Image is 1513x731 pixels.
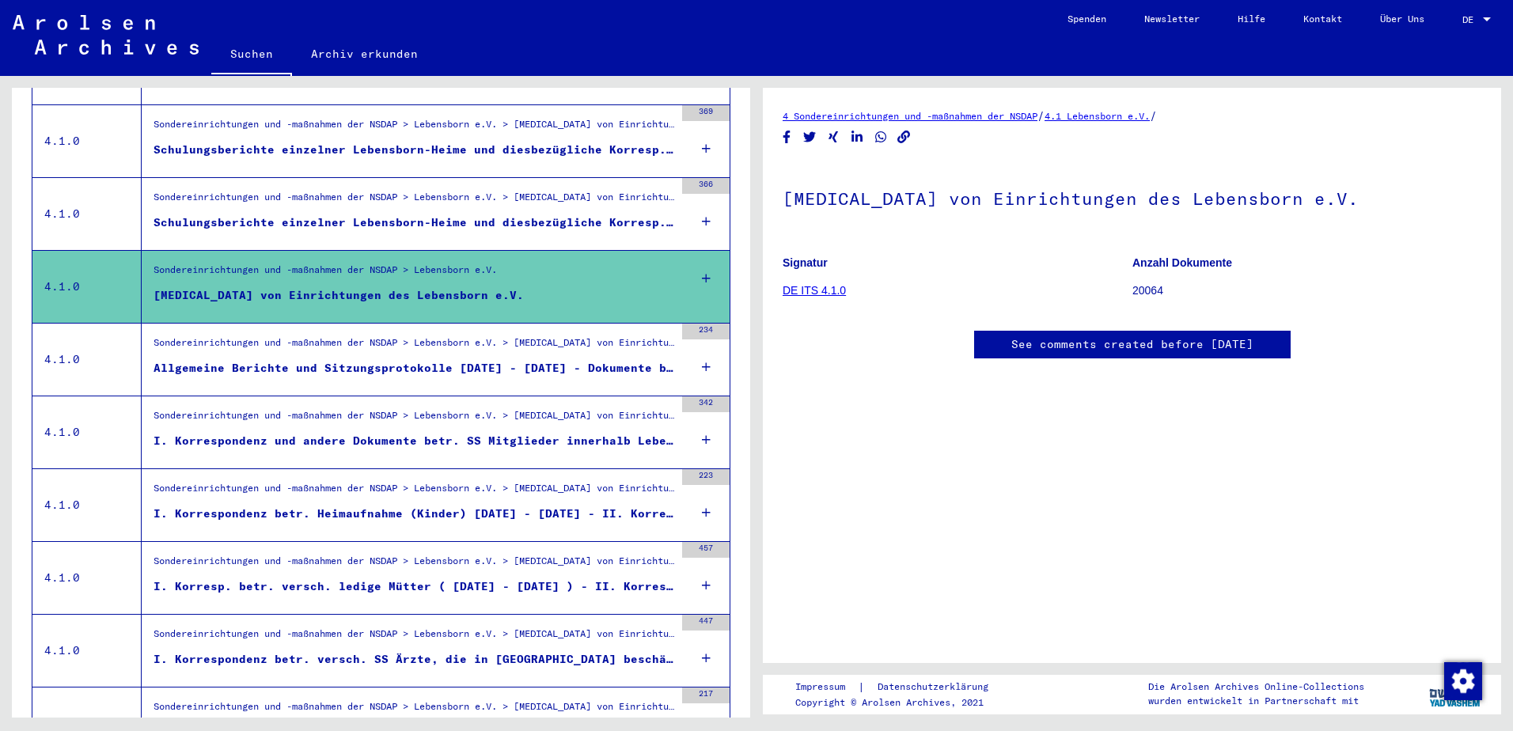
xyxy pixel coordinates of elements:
img: Zustimmung ändern [1444,662,1482,700]
span: / [1037,108,1045,123]
span: DE [1462,14,1480,25]
td: 4.1.0 [32,323,142,396]
b: Signatur [783,256,828,269]
a: Datenschutzerklärung [865,679,1007,695]
button: Share on WhatsApp [873,127,889,147]
div: 366 [682,178,730,194]
h1: [MEDICAL_DATA] von Einrichtungen des Lebensborn e.V. [783,162,1481,232]
p: Die Arolsen Archives Online-Collections [1148,680,1364,694]
td: 4.1.0 [32,468,142,541]
div: 223 [682,469,730,485]
a: 4.1 Lebensborn e.V. [1045,110,1150,122]
div: I. Korrespondenz und andere Dokumente betr. SS Mitglieder innerhalb Lebensborn [DATE] - [DATE] (B... [154,433,674,449]
p: 20064 [1132,282,1481,299]
div: I. Korresp. betr. versch. ledige Mütter ( [DATE] - [DATE] ) - II. Korresp. betr. Alimente ([DATE]... [154,578,674,595]
button: Share on Facebook [779,127,795,147]
div: Sondereinrichtungen und -maßnahmen der NSDAP > Lebensborn e.V. > [MEDICAL_DATA] von Einrichtungen... [154,481,674,503]
td: 4.1.0 [32,250,142,323]
img: yv_logo.png [1426,674,1485,714]
div: 342 [682,396,730,412]
b: Anzahl Dokumente [1132,256,1232,269]
button: Share on Twitter [802,127,818,147]
div: I. Korrespondenz betr. versch. SS Ärzte, die in [GEOGRAPHIC_DATA] beschäftigt waren, 1940 1944 - ... [154,651,674,668]
div: Sondereinrichtungen und -maßnahmen der NSDAP > Lebensborn e.V. > [MEDICAL_DATA] von Einrichtungen... [154,627,674,649]
div: Sondereinrichtungen und -maßnahmen der NSDAP > Lebensborn e.V. > [MEDICAL_DATA] von Einrichtungen... [154,408,674,430]
div: Sondereinrichtungen und -maßnahmen der NSDAP > Lebensborn e.V. > [MEDICAL_DATA] von Einrichtungen... [154,335,674,358]
div: Schulungsberichte einzelner Lebensborn-Heime und diesbezügliche Korresp., [DATE] - [DATE] [154,214,674,231]
div: Sondereinrichtungen und -maßnahmen der NSDAP > Lebensborn e.V. > [MEDICAL_DATA] von Einrichtungen... [154,699,674,722]
div: Sondereinrichtungen und -maßnahmen der NSDAP > Lebensborn e.V. > [MEDICAL_DATA] von Einrichtungen... [154,554,674,576]
img: Arolsen_neg.svg [13,15,199,55]
div: Sondereinrichtungen und -maßnahmen der NSDAP > Lebensborn e.V. > [MEDICAL_DATA] von Einrichtungen... [154,117,674,139]
button: Share on LinkedIn [849,127,866,147]
div: 369 [682,105,730,121]
div: Zustimmung ändern [1443,661,1481,699]
a: See comments created before [DATE] [1011,336,1253,353]
div: Allgemeine Berichte und Sitzungsprotokolle [DATE] - [DATE] - Dokumente betr. Finanzen des Lebensb... [154,360,674,377]
a: DE ITS 4.1.0 [783,284,846,297]
p: Copyright © Arolsen Archives, 2021 [795,695,1007,710]
a: Archiv erkunden [292,35,437,73]
div: Sondereinrichtungen und -maßnahmen der NSDAP > Lebensborn e.V. > [MEDICAL_DATA] von Einrichtungen... [154,190,674,212]
td: 4.1.0 [32,614,142,687]
p: wurden entwickelt in Partnerschaft mit [1148,694,1364,708]
a: 4 Sondereinrichtungen und -maßnahmen der NSDAP [783,110,1037,122]
div: 234 [682,324,730,339]
td: 4.1.0 [32,104,142,177]
div: I. Korrespondenz betr. Heimaufnahme (Kinder) [DATE] - [DATE] - II. Korrespondenz betr. Herausnahm... [154,506,674,522]
td: 4.1.0 [32,541,142,614]
button: Copy link [896,127,912,147]
span: / [1150,108,1157,123]
button: Share on Xing [825,127,842,147]
div: Sondereinrichtungen und -maßnahmen der NSDAP > Lebensborn e.V. [154,263,497,285]
div: 447 [682,615,730,631]
td: 4.1.0 [32,177,142,250]
td: 4.1.0 [32,396,142,468]
div: [MEDICAL_DATA] von Einrichtungen des Lebensborn e.V. [154,287,524,304]
div: | [795,679,1007,695]
a: Impressum [795,679,858,695]
a: Suchen [211,35,292,76]
div: 217 [682,687,730,703]
div: Schulungsberichte einzelner Lebensborn-Heime und diesbezügliche Korresp., [DATE] - [DATE] [154,142,674,158]
div: 457 [682,542,730,558]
